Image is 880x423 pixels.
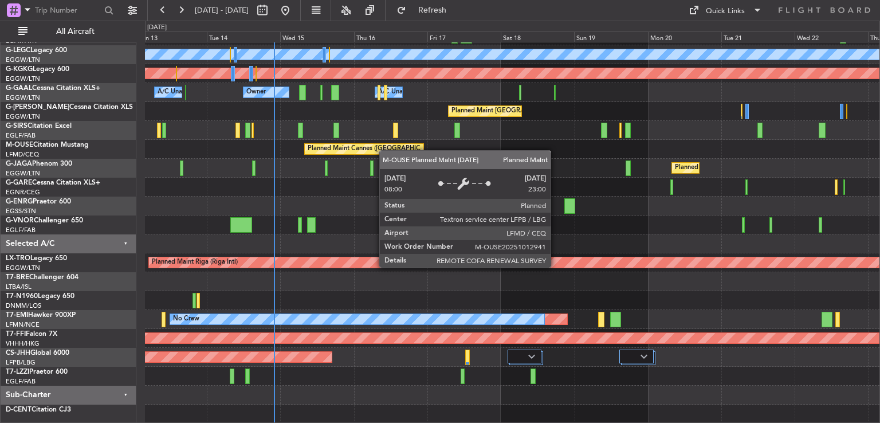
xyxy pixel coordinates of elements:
[6,104,69,111] span: G-[PERSON_NAME]
[6,406,32,413] span: D-CENT
[6,293,74,300] a: T7-N1960Legacy 650
[6,350,69,357] a: CS-JHHGlobal 6000
[6,312,76,319] a: T7-EMIHawker 900XP
[6,179,32,186] span: G-GARE
[6,264,40,272] a: EGGW/LTN
[6,169,40,178] a: EGGW/LTN
[6,283,32,291] a: LTBA/ISL
[378,84,426,101] div: A/C Unavailable
[6,198,71,205] a: G-ENRGPraetor 600
[6,93,40,102] a: EGGW/LTN
[6,331,26,338] span: T7-FFI
[6,274,29,281] span: T7-BRE
[6,293,38,300] span: T7-N1960
[6,320,40,329] a: LFMN/NCE
[6,312,28,319] span: T7-EMI
[6,188,40,197] a: EGNR/CEG
[6,198,33,205] span: G-ENRG
[308,140,443,158] div: Planned Maint Cannes ([GEOGRAPHIC_DATA])
[6,226,36,234] a: EGLF/FAB
[6,160,32,167] span: G-JAGA
[501,32,574,42] div: Sat 18
[6,350,30,357] span: CS-JHH
[721,32,795,42] div: Tue 21
[648,32,721,42] div: Mon 20
[6,85,100,92] a: G-GAALCessna Citation XLS+
[675,159,855,177] div: Planned Maint [GEOGRAPHIC_DATA] ([GEOGRAPHIC_DATA])
[6,47,67,54] a: G-LEGCLegacy 600
[641,354,647,359] img: arrow-gray.svg
[6,274,78,281] a: T7-BREChallenger 604
[528,354,535,359] img: arrow-gray.svg
[6,369,29,375] span: T7-LZZI
[6,112,40,121] a: EGGW/LTN
[6,339,40,348] a: VHHH/HKG
[6,56,40,64] a: EGGW/LTN
[6,255,67,262] a: LX-TROLegacy 650
[6,207,36,216] a: EGSS/STN
[158,84,205,101] div: A/C Unavailable
[6,66,69,73] a: G-KGKGLegacy 600
[574,32,647,42] div: Sun 19
[6,217,83,224] a: G-VNORChallenger 650
[6,142,33,148] span: M-OUSE
[6,406,71,413] a: D-CENTCitation CJ3
[6,179,100,186] a: G-GARECessna Citation XLS+
[207,32,280,42] div: Tue 14
[6,301,41,310] a: DNMM/LOS
[706,6,745,17] div: Quick Links
[6,150,39,159] a: LFMD/CEQ
[35,2,101,19] input: Trip Number
[133,32,207,42] div: Mon 13
[6,75,40,83] a: EGGW/LTN
[6,104,133,111] a: G-[PERSON_NAME]Cessna Citation XLS
[6,369,68,375] a: T7-LZZIPraetor 600
[391,1,460,19] button: Refresh
[6,331,57,338] a: T7-FFIFalcon 7X
[408,6,457,14] span: Refresh
[6,131,36,140] a: EGLF/FAB
[280,32,353,42] div: Wed 15
[6,377,36,386] a: EGLF/FAB
[246,84,266,101] div: Owner
[354,32,427,42] div: Thu 16
[6,160,72,167] a: G-JAGAPhenom 300
[6,66,33,73] span: G-KGKG
[30,28,121,36] span: All Aircraft
[6,217,34,224] span: G-VNOR
[683,1,768,19] button: Quick Links
[6,123,72,130] a: G-SIRSCitation Excel
[6,255,30,262] span: LX-TRO
[427,32,501,42] div: Fri 17
[6,47,30,54] span: G-LEGC
[795,32,868,42] div: Wed 22
[195,5,249,15] span: [DATE] - [DATE]
[6,142,89,148] a: M-OUSECitation Mustang
[451,103,632,120] div: Planned Maint [GEOGRAPHIC_DATA] ([GEOGRAPHIC_DATA])
[147,23,167,33] div: [DATE]
[173,311,199,328] div: No Crew
[6,358,36,367] a: LFPB/LBG
[6,85,32,92] span: G-GAAL
[13,22,124,41] button: All Aircraft
[6,123,27,130] span: G-SIRS
[152,254,238,271] div: Planned Maint Riga (Riga Intl)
